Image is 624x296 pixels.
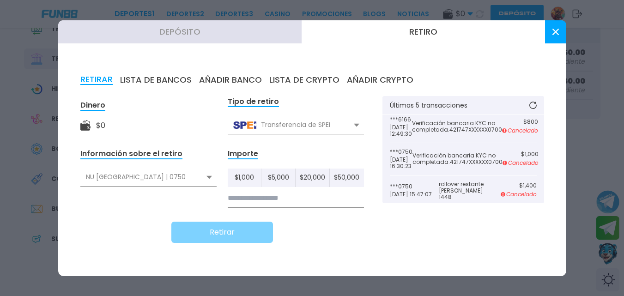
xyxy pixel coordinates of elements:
[80,169,217,186] div: NU [GEOGRAPHIC_DATA] | 0750
[296,169,330,187] button: $20,000
[412,152,503,165] p: Verificación bancaria KYC no completada.421747XXXXXX0700
[390,102,467,109] p: Últimas 5 transacciones
[390,157,412,169] p: [DATE] 16:30:23
[228,149,258,159] div: Importe
[412,120,502,133] p: Verificación bancaria KYC no completada.421747XXXXXX0700
[390,124,412,137] p: [DATE] 12:49:30
[501,182,537,189] p: $ 1,400
[228,116,364,134] div: Transferencia de SPEI
[390,191,439,198] p: [DATE] 15:47:07
[228,169,262,187] button: $1,000
[228,97,279,107] div: Tipo de retiro
[501,190,537,199] p: Cancelado
[96,120,105,131] div: $ 0
[503,151,539,157] p: $ 1,000
[503,159,539,167] p: Cancelado
[171,222,273,243] button: Retirar
[302,20,545,43] button: Retiro
[80,100,105,111] div: Dinero
[347,75,413,85] button: AÑADIR CRYPTO
[199,75,262,85] button: AÑADIR BANCO
[261,169,296,187] button: $5,000
[502,127,538,135] p: Cancelado
[439,181,488,200] p: rollover restante [PERSON_NAME] 1448
[120,75,192,85] button: LISTA DE BANCOS
[269,75,339,85] button: LISTA DE CRYPTO
[80,75,113,85] button: RETIRAR
[80,149,182,159] div: Información sobre el retiro
[330,169,363,187] button: $50,000
[233,121,256,129] img: Transferencia de SPEI
[502,119,538,125] p: $ 800
[58,20,302,43] button: Depósito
